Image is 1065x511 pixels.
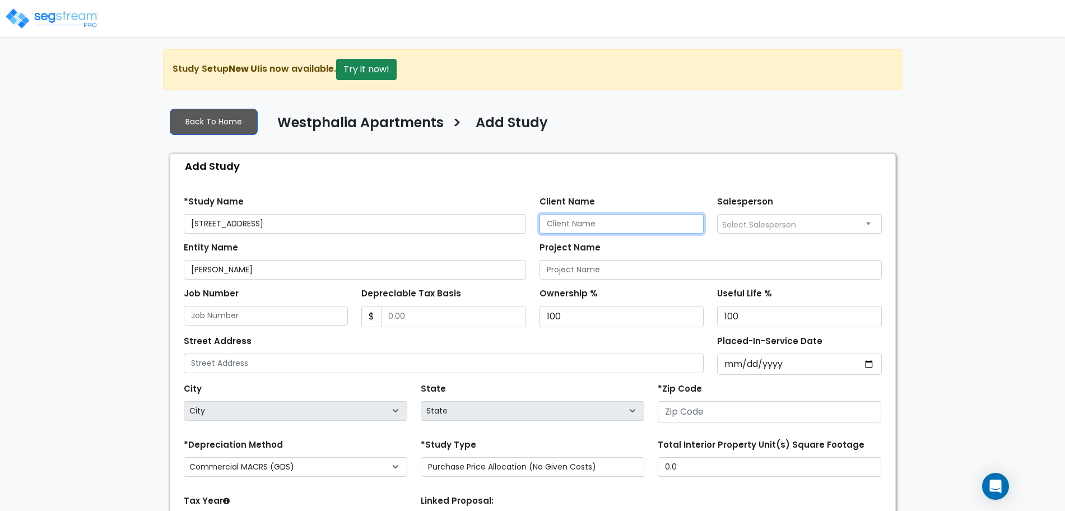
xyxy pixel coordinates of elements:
input: Entity Name [184,260,526,280]
label: State [421,383,446,396]
input: Client Name [540,214,704,234]
label: Tax Year [184,495,230,508]
input: Street Address [184,354,704,373]
h3: > [452,114,462,136]
label: Entity Name [184,241,238,254]
label: Salesperson [717,196,773,208]
input: Useful Life % [717,306,882,327]
input: Job Number [184,306,348,326]
label: *Zip Code [658,383,702,396]
label: Total Interior Property Unit(s) Square Footage [658,439,864,452]
label: Placed-In-Service Date [717,335,822,348]
div: Open Intercom Messenger [982,473,1009,500]
a: Add Study [467,115,548,138]
a: Back To Home [170,109,258,135]
label: Job Number [184,287,239,300]
a: Westphalia Apartments [269,115,444,138]
label: Street Address [184,335,252,348]
label: Ownership % [540,287,598,300]
input: Project Name [540,260,882,280]
input: total square foot [658,457,881,477]
div: Add Study [176,154,895,178]
label: Client Name [540,196,595,208]
label: *Depreciation Method [184,439,283,452]
img: logo_pro_r.png [4,7,100,30]
input: Zip Code [658,401,881,422]
label: City [184,383,202,396]
span: Select Salesperson [722,219,796,230]
label: Depreciable Tax Basis [361,287,461,300]
label: *Study Type [421,439,476,452]
div: Study Setup is now available. [163,49,903,90]
label: Project Name [540,241,601,254]
label: Linked Proposal: [421,495,494,508]
input: 0.00 [381,306,526,327]
button: Try it now! [336,59,397,80]
label: Useful Life % [717,287,772,300]
strong: New UI [229,62,260,75]
h4: Westphalia Apartments [277,115,444,134]
input: Ownership % [540,306,704,327]
span: $ [361,306,382,327]
h4: Add Study [476,115,548,134]
input: Study Name [184,214,526,234]
label: *Study Name [184,196,244,208]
